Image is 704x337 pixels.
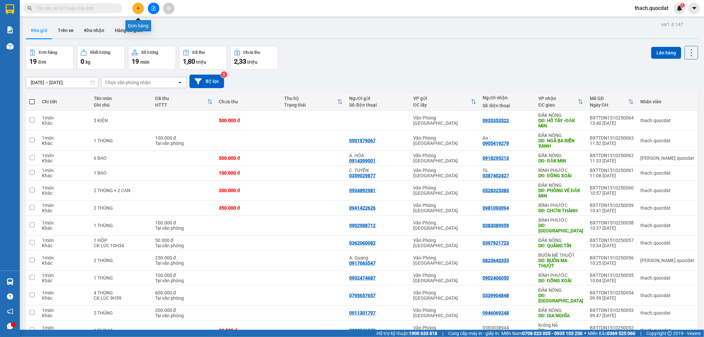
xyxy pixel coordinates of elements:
[132,57,139,65] span: 19
[52,22,79,38] button: Trên xe
[442,330,443,337] span: |
[538,102,578,108] div: ĐC giao
[590,153,634,158] div: BXTTDN1510250062
[413,153,476,163] div: Văn Phòng [GEOGRAPHIC_DATA]
[42,120,87,126] div: Khác
[590,185,634,190] div: BXTTDN1510250060
[409,331,437,336] strong: 1900 633 818
[42,135,87,141] div: 1 món
[590,220,634,225] div: BXTTDN1510250058
[132,3,144,14] button: plus
[590,203,634,208] div: BXTTDN1510250059
[640,170,694,176] div: thach.quocdat
[640,328,694,333] div: thach.quocdat
[483,275,509,281] div: 0902406050
[640,310,694,316] div: thach.quocdat
[284,96,337,101] div: Thu hộ
[349,275,376,281] div: 0932474687
[6,4,14,14] img: logo-vxr
[538,253,583,258] div: BUÔN MÊ THUỘT
[413,185,476,196] div: Văn Phòng [GEOGRAPHIC_DATA]
[221,71,227,78] sup: 2
[3,28,49,51] img: logo
[77,46,125,70] button: Khối lượng0kg
[483,168,532,173] div: Tú
[125,20,151,31] div: Đơn hàng
[219,155,278,161] div: 500.000 đ
[483,188,509,193] div: 0528325383
[538,223,583,233] div: DĐ: CHỢ MỚI PHƯỚC BÌNH
[94,258,149,263] div: 2 THÙNG
[7,293,13,300] span: question-circle
[183,57,195,65] span: 1,80
[42,208,87,213] div: Khác
[219,188,278,193] div: 200.000 đ
[538,218,583,223] div: BÌNH PHƯỚC
[219,118,278,123] div: 500.000 đ
[413,102,471,108] div: ĐC lấy
[94,275,149,281] div: 1 THÙNG
[590,141,634,146] div: 11:52 [DATE]
[640,240,694,246] div: thach.quocdat
[538,153,583,158] div: ĐĂK NÔNG
[284,102,337,108] div: Trạng thái
[590,273,634,278] div: BXTTDN1510250055
[590,238,634,243] div: BXTTDN1510250057
[155,238,213,243] div: 50.000 đ
[590,290,634,295] div: BXTTDN1510250054
[128,46,176,70] button: Số lượng19món
[629,4,674,12] span: thach.quocdat
[483,310,509,316] div: 0946069248
[538,258,583,268] div: DĐ: BUÔN MA THUỘT
[349,328,376,333] div: 0383241972
[349,255,407,260] div: A. Quang
[26,22,52,38] button: Kho gửi
[483,173,509,178] div: 0387402427
[42,203,87,208] div: 1 món
[590,260,634,266] div: 10:25 [DATE]
[155,295,213,301] div: Tại văn phòng
[538,238,583,243] div: ĐĂK NÔNG
[410,93,480,111] th: Toggle SortBy
[42,158,87,163] div: Khác
[349,188,376,193] div: 0934892981
[590,135,634,141] div: BXTTDN1510250063
[680,3,685,8] sup: 1
[151,6,156,11] span: file-add
[590,295,634,301] div: 09:59 [DATE]
[42,273,87,278] div: 1 món
[413,238,476,248] div: Văn Phòng [GEOGRAPHIC_DATA]
[244,50,260,55] div: Chưa thu
[501,330,583,337] span: Miền Nam
[522,331,583,336] strong: 0708 023 035 - 0935 103 250
[607,331,635,336] strong: 0369 525 060
[538,203,583,208] div: BÌNH PHƯỚC
[681,3,684,8] span: 1
[94,205,149,211] div: 2 THÙNG
[349,293,376,298] div: 0795657657
[38,59,46,65] span: đơn
[155,290,213,295] div: 600.000 đ
[155,135,213,141] div: 100.000 đ
[661,21,683,28] div: ver 1.8.147
[588,330,635,337] span: Miền Bắc
[219,99,278,104] div: Chưa thu
[281,93,346,111] th: Toggle SortBy
[42,290,87,295] div: 1 món
[42,295,87,301] div: Khác
[94,223,149,228] div: 1 THÙNG
[94,170,149,176] div: 1 BAO
[26,77,98,88] input: Select a date range.
[538,243,583,248] div: DĐ: QUẢNG TÍN
[413,273,476,283] div: Văn Phòng [GEOGRAPHIC_DATA]
[349,138,376,143] div: 0901979067
[148,3,159,14] button: file-add
[590,190,634,196] div: 10:57 [DATE]
[640,223,694,228] div: thach.quocdat
[413,255,476,266] div: Văn Phòng [GEOGRAPHIC_DATA]
[590,120,634,126] div: 13:40 [DATE]
[349,96,407,101] div: Người gửi
[640,188,694,193] div: thach.quocdat
[483,95,532,100] div: Người nhận
[538,287,583,293] div: ĐĂK NÔNG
